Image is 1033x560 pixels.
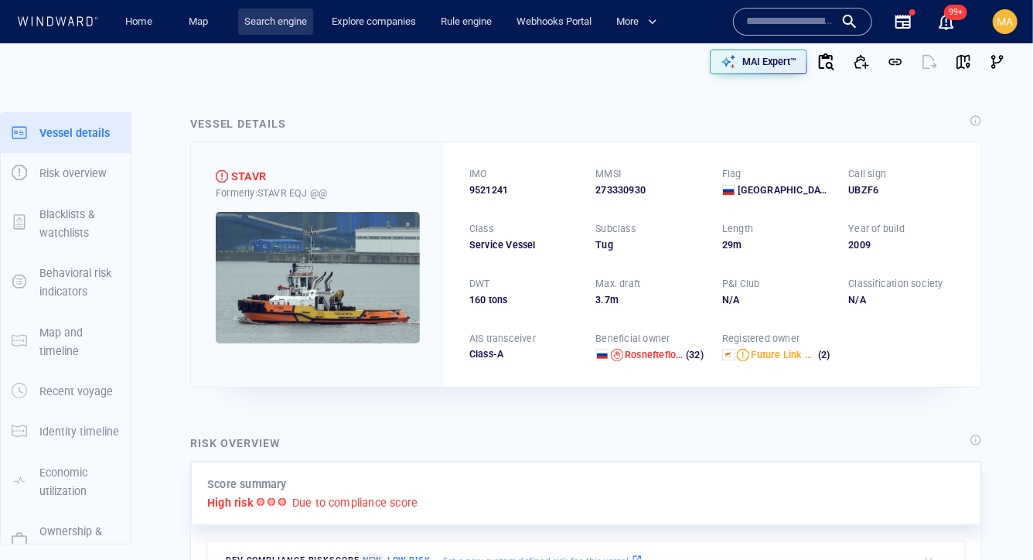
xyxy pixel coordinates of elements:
[176,9,226,36] button: Map
[616,13,657,31] span: More
[946,45,980,79] button: View on map
[625,348,704,362] a: Rosnefteflot, Ao (32)
[610,9,670,36] button: More
[610,294,619,306] span: m
[944,5,967,20] span: 99+
[967,490,1021,548] iframe: Chat
[1,275,131,289] a: Behavioral risk indicators
[216,170,228,183] div: High risk
[469,222,493,236] p: Class
[39,463,120,501] p: Economic utilization
[602,294,605,306] span: .
[469,277,490,291] p: DWT
[238,9,313,36] a: Search engine
[39,164,107,183] p: Risk overview
[182,9,220,36] a: Map
[997,15,1014,28] span: MA
[292,493,418,512] p: Due to compliance score
[928,3,965,40] button: 99+
[849,277,943,291] p: Classification society
[596,167,622,181] p: MMSI
[39,522,120,560] p: Ownership & management
[231,167,266,186] div: STAVR
[733,239,742,251] span: m
[605,294,610,306] span: 7
[596,222,636,236] p: Subclass
[722,222,753,236] p: Length
[190,434,281,452] div: Risk overview
[742,55,796,69] p: MAI Expert™
[469,183,508,197] span: 9521241
[469,348,503,360] span: Class-A
[816,348,830,362] span: (2)
[39,205,120,243] p: Blacklists & watchlists
[625,349,696,360] span: Rosnefteflot, Ao
[596,183,704,197] div: 273330930
[596,332,670,346] p: Beneficial owner
[722,277,760,291] p: P&I Club
[849,222,905,236] p: Year of build
[710,50,807,74] button: MAI Expert™
[722,167,742,181] p: Flag
[1,384,131,398] a: Recent voyage
[596,277,641,291] p: Max. draft
[207,493,254,512] p: High risk
[1,473,131,488] a: Economic utilization
[216,212,420,343] img: 5905c34539be534c53009ae9_0
[722,332,799,346] p: Registered owner
[120,9,159,36] a: Home
[1,424,131,439] a: Identity timeline
[510,9,598,36] a: Webhooks Portal
[39,264,120,302] p: Behavioral risk indicators
[1,411,131,452] button: Identity timeline
[937,12,956,31] div: Notification center
[849,183,957,197] div: UBZF6
[1,333,131,348] a: Map and timeline
[752,349,859,360] span: Future Link Shipping Co
[722,293,830,307] div: N/A
[39,422,119,441] p: Identity timeline
[1,253,131,312] button: Behavioral risk indicators
[469,238,578,252] div: Service Vessel
[39,124,110,142] p: Vessel details
[752,348,830,362] a: Future Link Shipping Co (2)
[807,43,844,80] button: Document Validation History
[990,6,1021,37] button: MA
[1,312,131,372] button: Map and timeline
[1,153,131,193] button: Risk overview
[114,9,164,36] button: Home
[1,215,131,230] a: Blacklists & watchlists
[1,371,131,411] button: Recent voyage
[1,166,131,180] a: Risk overview
[1,194,131,254] button: Blacklists & watchlists
[435,9,498,36] a: Rule engine
[469,332,536,346] p: AIS transceiver
[878,45,912,79] button: Get link
[596,238,704,252] div: Tug
[980,45,1014,79] button: Visual Link Analysis
[596,294,602,306] span: 3
[190,114,286,133] div: Vessel details
[216,186,420,200] div: Formerly: STAVR EQJ @@
[469,293,578,307] div: 160 tons
[207,475,287,493] p: Score summary
[738,183,830,197] span: [GEOGRAPHIC_DATA]
[849,238,957,252] div: 2009
[844,45,878,79] button: Add to vessel list
[39,323,120,361] p: Map and timeline
[1,125,131,139] a: Vessel details
[1,113,131,153] button: Vessel details
[469,167,488,181] p: IMO
[1,533,131,548] a: Ownership & management
[722,239,733,251] span: 29
[326,9,422,36] a: Explore companies
[684,348,704,362] span: (32)
[849,167,887,181] p: Call sign
[1,452,131,512] button: Economic utilization
[39,382,113,401] p: Recent voyage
